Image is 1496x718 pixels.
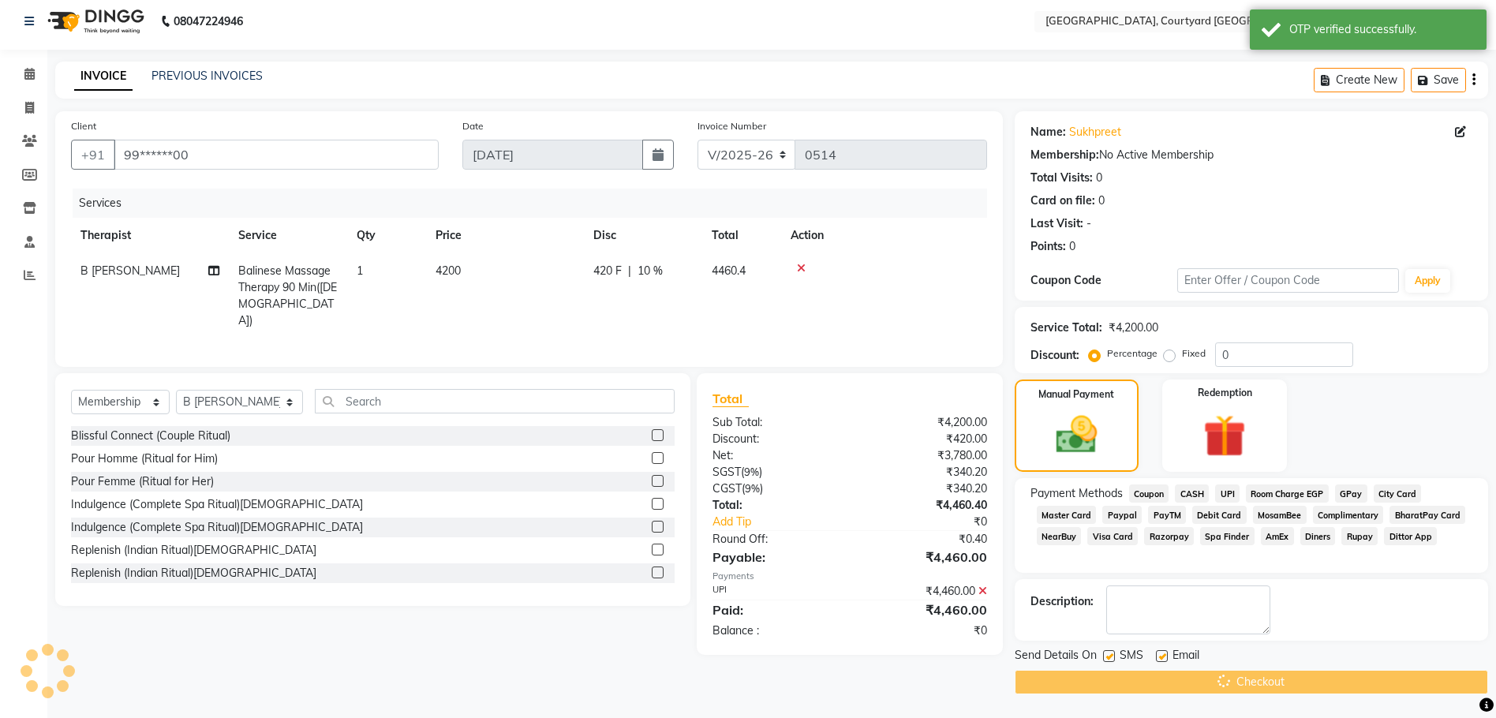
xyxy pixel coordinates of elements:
[850,431,999,447] div: ₹420.00
[850,414,999,431] div: ₹4,200.00
[1246,484,1329,503] span: Room Charge EGP
[347,218,426,253] th: Qty
[850,583,999,600] div: ₹4,460.00
[71,428,230,444] div: Blissful Connect (Couple Ritual)
[701,447,850,464] div: Net:
[850,531,999,548] div: ₹0.40
[1215,484,1240,503] span: UPI
[71,565,316,582] div: Replenish (Indian Ritual)[DEMOGRAPHIC_DATA]
[1030,124,1066,140] div: Name:
[701,514,874,530] a: Add Tip
[628,263,631,279] span: |
[1086,215,1091,232] div: -
[712,264,746,278] span: 4460.4
[1120,647,1143,667] span: SMS
[71,119,96,133] label: Client
[1038,387,1114,402] label: Manual Payment
[71,542,316,559] div: Replenish (Indian Ritual)[DEMOGRAPHIC_DATA]
[1030,238,1066,255] div: Points:
[1144,527,1194,545] span: Razorpay
[1198,386,1252,400] label: Redemption
[426,218,584,253] th: Price
[638,263,663,279] span: 10 %
[1335,484,1367,503] span: GPay
[850,548,999,567] div: ₹4,460.00
[71,218,229,253] th: Therapist
[1030,147,1472,163] div: No Active Membership
[1190,409,1259,462] img: _gift.svg
[701,464,850,481] div: ( )
[712,391,749,407] span: Total
[1030,347,1079,364] div: Discount:
[745,482,760,495] span: 9%
[1030,485,1123,502] span: Payment Methods
[1069,124,1121,140] a: Sukhpreet
[701,497,850,514] div: Total:
[1200,527,1255,545] span: Spa Finder
[701,623,850,639] div: Balance :
[71,496,363,513] div: Indulgence (Complete Spa Ritual)[DEMOGRAPHIC_DATA]
[850,600,999,619] div: ₹4,460.00
[1177,268,1398,293] input: Enter Offer / Coupon Code
[1069,238,1075,255] div: 0
[874,514,998,530] div: ₹0
[80,264,180,278] span: B [PERSON_NAME]
[315,389,675,413] input: Search
[701,548,850,567] div: Payable:
[1043,411,1110,458] img: _cash.svg
[712,481,742,495] span: CGST
[1389,506,1465,524] span: BharatPay Card
[850,481,999,497] div: ₹340.20
[1098,193,1105,209] div: 0
[151,69,263,83] a: PREVIOUS INVOICES
[1015,647,1097,667] span: Send Details On
[850,464,999,481] div: ₹340.20
[1289,21,1475,38] div: OTP verified successfully.
[712,465,741,479] span: SGST
[701,583,850,600] div: UPI
[1109,320,1158,336] div: ₹4,200.00
[701,531,850,548] div: Round Off:
[1148,506,1186,524] span: PayTM
[1405,269,1450,293] button: Apply
[73,189,999,218] div: Services
[71,140,115,170] button: +91
[1030,170,1093,186] div: Total Visits:
[584,218,702,253] th: Disc
[1107,346,1158,361] label: Percentage
[702,218,781,253] th: Total
[1253,506,1307,524] span: MosamBee
[1030,147,1099,163] div: Membership:
[1172,647,1199,667] span: Email
[744,466,759,478] span: 9%
[1175,484,1209,503] span: CASH
[114,140,439,170] input: Search by Name/Mobile/Email/Code
[1087,527,1138,545] span: Visa Card
[1182,346,1206,361] label: Fixed
[1129,484,1169,503] span: Coupon
[1030,272,1178,289] div: Coupon Code
[701,600,850,619] div: Paid:
[1313,506,1384,524] span: Complimentary
[357,264,363,278] span: 1
[1030,593,1094,610] div: Description:
[1030,193,1095,209] div: Card on file:
[701,481,850,497] div: ( )
[1102,506,1142,524] span: Paypal
[462,119,484,133] label: Date
[701,414,850,431] div: Sub Total:
[1341,527,1378,545] span: Rupay
[1314,68,1404,92] button: Create New
[1037,506,1097,524] span: Master Card
[712,570,986,583] div: Payments
[593,263,622,279] span: 420 F
[1261,527,1294,545] span: AmEx
[850,497,999,514] div: ₹4,460.40
[74,62,133,91] a: INVOICE
[850,447,999,464] div: ₹3,780.00
[698,119,766,133] label: Invoice Number
[71,473,214,490] div: Pour Femme (Ritual for Her)
[436,264,461,278] span: 4200
[1096,170,1102,186] div: 0
[1030,215,1083,232] div: Last Visit:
